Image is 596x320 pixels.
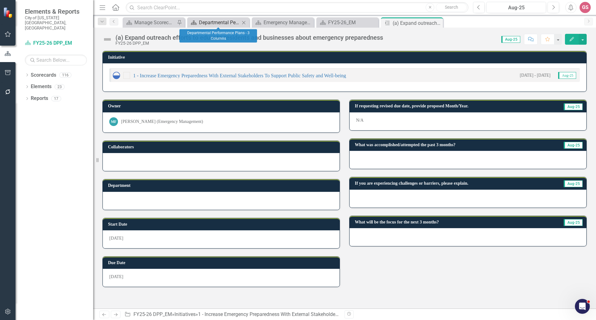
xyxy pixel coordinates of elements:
div: Aug-25 [489,4,544,11]
a: 1 - Increase Emergency Preparedness With External Stakeholders To Support Public Safety and Well-... [133,73,346,78]
a: 1 - Increase Emergency Preparedness With External Stakeholders To Support Public Safety and Well-... [198,311,429,317]
a: Emergency Management [253,19,312,26]
span: Aug-25 [564,219,583,226]
h3: Owner [108,104,336,108]
h3: If you are experiencing challenges or barriers, please explain. [355,181,550,186]
div: 23 [55,84,65,89]
span: Aug-25 [558,72,576,79]
img: Not Defined [102,34,112,44]
div: Emergency Management [264,19,312,26]
div: (a) Expand outreach efforts to educate residents and businesses about emergency preparedness [115,34,383,41]
span: Aug-25 [564,142,583,149]
span: Aug-25 [564,103,583,110]
span: [DATE] [109,274,123,279]
span: Aug-25 [501,36,520,43]
a: Elements [31,83,52,90]
input: Search ClearPoint... [126,2,468,13]
div: » » » [124,311,340,318]
div: FY25-26_EM [328,19,377,26]
a: Departmental Performance Plans - 3 Columns [189,19,240,26]
div: (a) Expand outreach efforts to educate residents and businesses about emergency preparedness [393,19,441,27]
span: [DATE] [109,236,123,241]
h3: Initiative [108,55,583,60]
a: FY25-26 DPP_EM [133,311,172,317]
span: Elements & Reports [25,8,87,15]
div: [PERSON_NAME] (Emergency Management) [121,119,203,125]
button: GS [580,2,591,13]
button: Search [436,3,467,12]
img: ClearPoint Strategy [3,7,14,18]
h3: Due Date [108,260,336,265]
h3: Start Date [108,222,336,227]
h3: Department [108,183,336,188]
small: [DATE] - [DATE] [520,72,550,78]
div: FY25-26 DPP_EM [115,41,383,46]
h3: What will be the focus for the next 3 months? [355,220,540,224]
div: MF [109,117,118,126]
input: Search Below... [25,55,87,65]
small: City of [US_STATE][GEOGRAPHIC_DATA], [GEOGRAPHIC_DATA] [25,15,87,30]
h3: Collaborators [108,145,336,149]
a: Reports [31,95,48,102]
a: Manage Scorecards [124,19,175,26]
a: Initiatives [174,311,196,317]
a: Scorecards [31,72,56,79]
div: Manage Scorecards [134,19,175,26]
a: FY25-26_EM [318,19,377,26]
div: 116 [59,72,71,78]
iframe: Intercom live chat [575,299,590,314]
div: 17 [51,96,61,101]
div: N/A [350,112,586,130]
h3: If requesting revised due date, provide proposed Month/Year. [355,104,550,108]
span: Aug-25 [564,180,583,187]
div: Departmental Performance Plans - 3 Columns [179,29,257,43]
h3: What was accomplished/attempted the past 3 months? [355,142,546,147]
div: Departmental Performance Plans - 3 Columns [199,19,240,26]
a: FY25-26 DPP_EM [25,40,87,47]
button: Aug-25 [486,2,546,13]
span: Search [445,5,458,10]
img: In Progress [113,72,120,79]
